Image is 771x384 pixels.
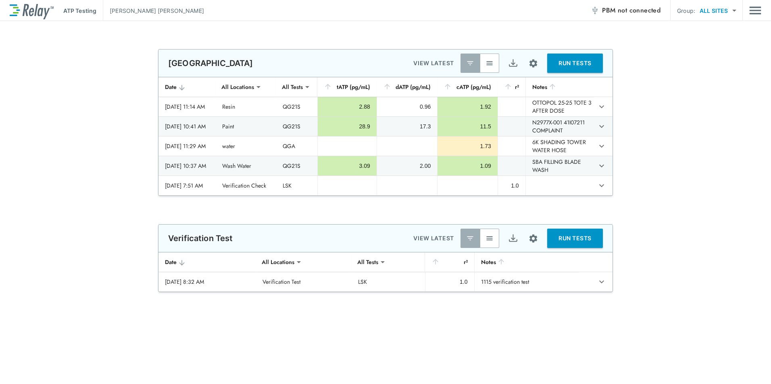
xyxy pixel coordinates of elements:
[165,103,209,111] div: [DATE] 11:14 AM
[749,3,761,18] img: Drawer Icon
[168,58,253,68] p: [GEOGRAPHIC_DATA]
[216,97,276,116] td: Resin
[324,122,370,130] div: 28.9
[595,100,608,114] button: expand row
[165,142,209,150] div: [DATE] 11:29 AM
[413,58,454,68] p: VIEW LATEST
[474,272,579,291] td: 1115 verification test
[618,6,661,15] span: not connected
[276,136,318,156] td: QGA
[165,162,209,170] div: [DATE] 10:37 AM
[532,82,588,92] div: Notes
[165,122,209,130] div: [DATE] 10:41 AM
[508,58,518,68] img: Export Icon
[276,176,318,195] td: LSK
[523,53,544,74] button: Site setup
[504,182,519,190] div: 1.0
[383,103,431,111] div: 0.96
[324,162,370,170] div: 3.09
[324,82,370,92] div: tATP (pg/mL)
[523,228,544,249] button: Site setup
[165,278,250,286] div: [DATE] 8:32 AM
[444,162,491,170] div: 1.09
[216,117,276,136] td: Paint
[165,182,209,190] div: [DATE] 7:51 AM
[444,142,491,150] div: 1.73
[383,82,431,92] div: dATP (pg/mL)
[528,58,538,68] img: Settings Icon
[525,117,594,136] td: N2977X-001 41I07211 COMPLAINT
[431,257,468,267] div: r²
[158,252,613,292] table: sticky table
[508,233,518,244] img: Export Icon
[216,79,260,95] div: All Locations
[432,278,468,286] div: 1.0
[63,6,96,15] p: ATP Testing
[276,156,318,175] td: QG21S
[486,59,494,67] img: View All
[595,139,608,153] button: expand row
[324,103,370,111] div: 2.88
[444,122,491,130] div: 11.5
[158,77,613,196] table: sticky table
[486,234,494,242] img: View All
[276,79,308,95] div: All Tests
[466,59,474,67] img: Latest
[481,257,573,267] div: Notes
[677,6,695,15] p: Group:
[466,234,474,242] img: Latest
[503,54,523,73] button: Export
[256,272,351,291] td: Verification Test
[503,229,523,248] button: Export
[276,117,318,136] td: QG21S
[256,254,300,270] div: All Locations
[602,5,661,16] span: PBM
[749,3,761,18] button: Main menu
[158,77,216,97] th: Date
[413,233,454,243] p: VIEW LATEST
[595,275,608,289] button: expand row
[383,122,431,130] div: 17.3
[525,156,594,175] td: SBA FILLING BLADE WASH
[10,2,54,19] img: LuminUltra Relay
[525,136,594,156] td: 6K SHADING TOWER WATER HOSE
[158,252,256,272] th: Date
[168,233,233,243] p: Verification Test
[525,97,594,116] td: OTTOPOL 25-25 TOTE 3 AFTER DOSE
[595,120,608,133] button: expand row
[547,229,603,248] button: RUN TESTS
[110,6,204,15] p: [PERSON_NAME] [PERSON_NAME]
[591,6,599,14] img: Offline Icon
[216,176,276,195] td: Verification Check
[444,103,491,111] div: 1.92
[276,97,318,116] td: QG21S
[547,54,603,73] button: RUN TESTS
[595,179,608,192] button: expand row
[352,254,384,270] div: All Tests
[444,82,491,92] div: cATP (pg/mL)
[383,162,431,170] div: 2.00
[595,159,608,173] button: expand row
[352,272,425,291] td: LSK
[216,136,276,156] td: water
[588,2,664,19] button: PBM not connected
[216,156,276,175] td: Wash Water
[504,82,519,92] div: r²
[528,233,538,244] img: Settings Icon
